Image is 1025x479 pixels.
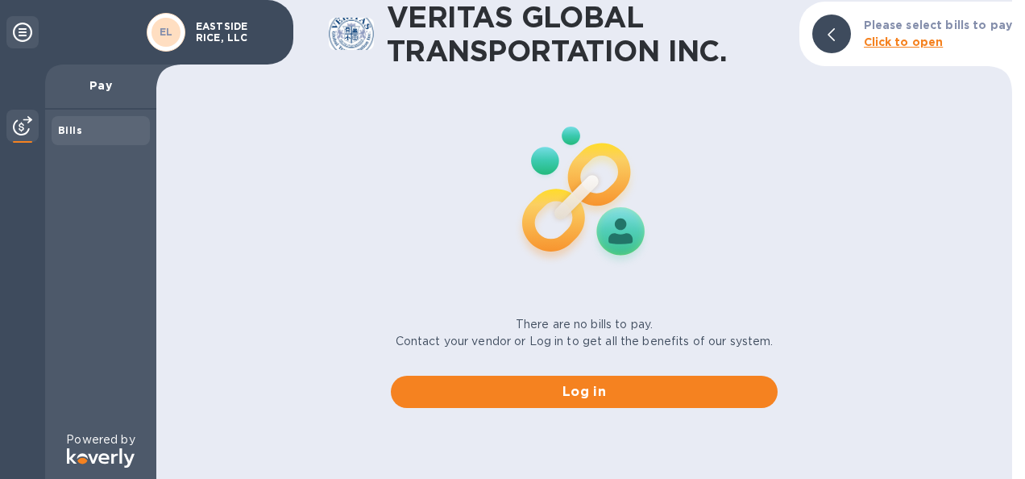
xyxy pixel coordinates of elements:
p: Powered by [66,431,135,448]
b: Bills [58,124,82,136]
b: EL [160,26,173,38]
span: Log in [404,382,765,402]
p: EASTSIDE RICE, LLC [196,21,276,44]
button: Log in [391,376,778,408]
p: There are no bills to pay. Contact your vendor or Log in to get all the benefits of our system. [396,316,774,350]
b: Click to open [864,35,944,48]
p: Pay [58,77,143,94]
img: Logo [67,448,135,468]
b: Please select bills to pay [864,19,1012,31]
